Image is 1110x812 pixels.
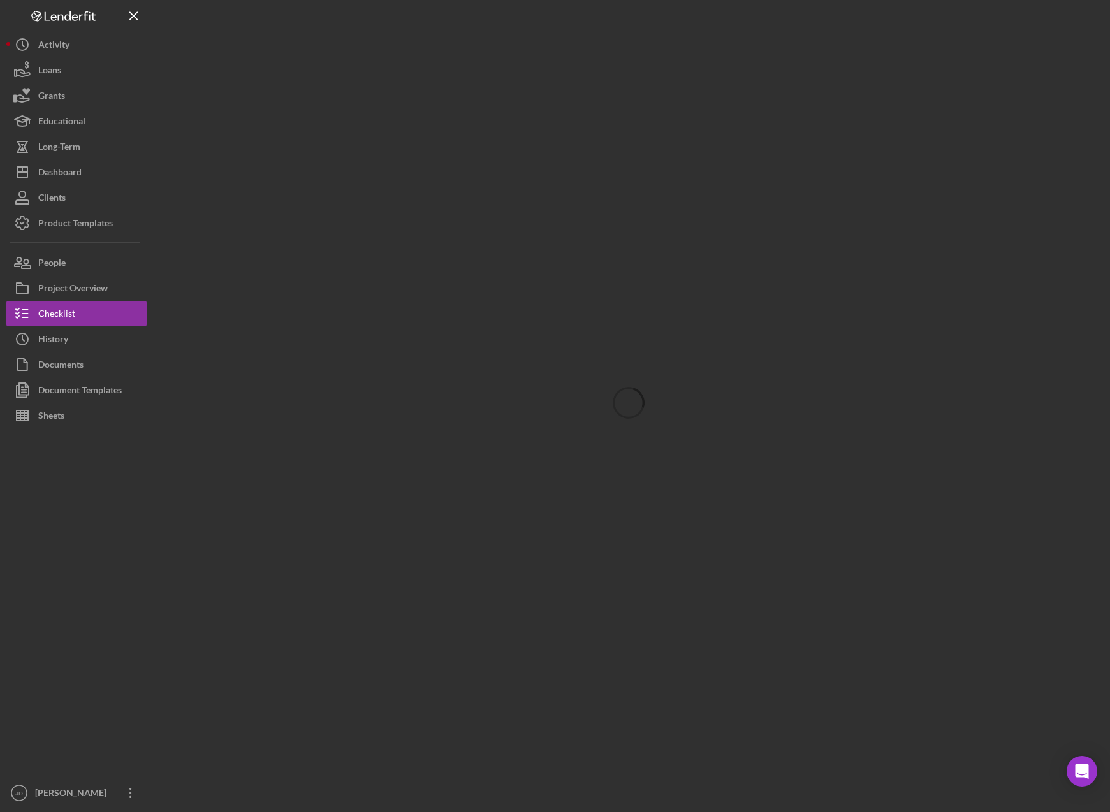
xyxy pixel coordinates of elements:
div: Checklist [38,301,75,330]
div: Educational [38,108,85,137]
button: Educational [6,108,147,134]
button: Documents [6,352,147,377]
div: Project Overview [38,275,108,304]
button: JD[PERSON_NAME] [6,780,147,806]
div: Long-Term [38,134,80,163]
button: Document Templates [6,377,147,403]
button: History [6,326,147,352]
div: History [38,326,68,355]
div: People [38,250,66,279]
button: Loans [6,57,147,83]
text: JD [15,790,23,797]
div: Activity [38,32,69,61]
div: Documents [38,352,84,381]
div: Open Intercom Messenger [1067,756,1097,787]
button: Product Templates [6,210,147,236]
div: Loans [38,57,61,86]
button: Project Overview [6,275,147,301]
button: Long-Term [6,134,147,159]
div: Sheets [38,403,64,431]
button: Activity [6,32,147,57]
div: Grants [38,83,65,112]
button: Grants [6,83,147,108]
button: Dashboard [6,159,147,185]
div: Document Templates [38,377,122,406]
button: People [6,250,147,275]
div: Clients [38,185,66,214]
div: Dashboard [38,159,82,188]
button: Clients [6,185,147,210]
button: Sheets [6,403,147,428]
button: Checklist [6,301,147,326]
div: [PERSON_NAME] [32,780,115,809]
div: Product Templates [38,210,113,239]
